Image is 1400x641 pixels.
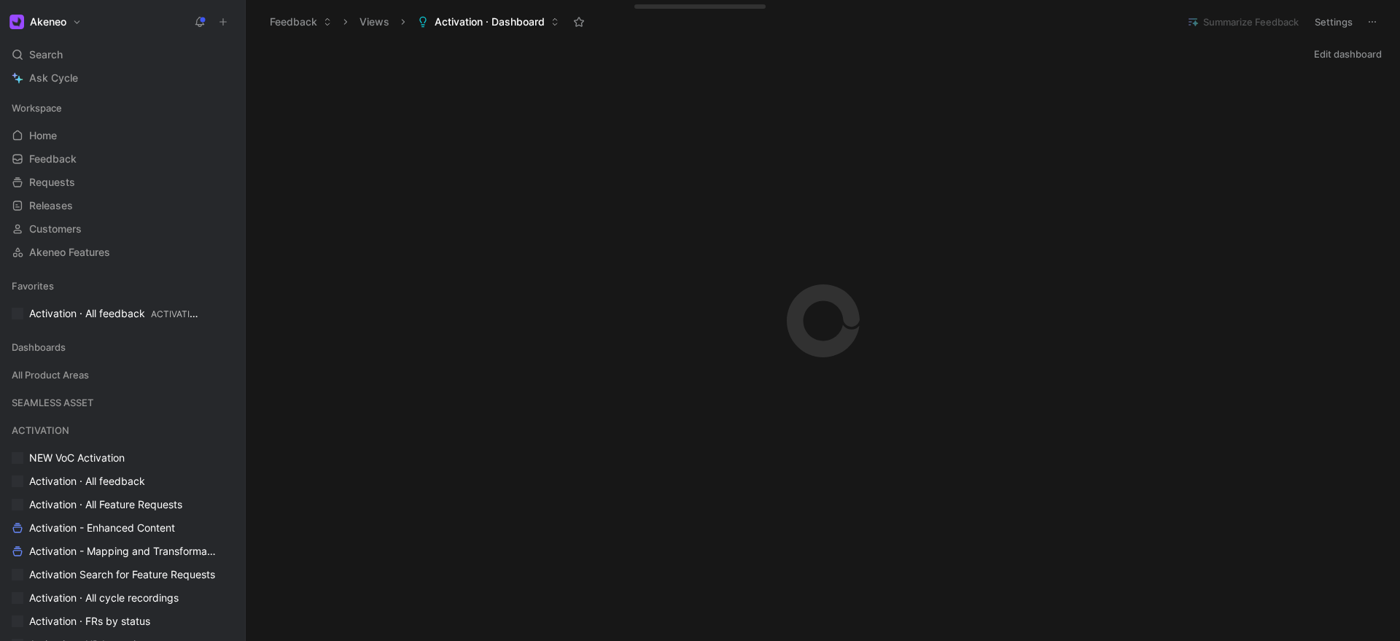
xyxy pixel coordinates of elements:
span: Workspace [12,101,62,115]
a: Activation - Enhanced Content [6,517,239,539]
a: Ask Cycle [6,67,239,89]
span: Activation · All cycle recordings [29,591,179,605]
span: Feedback [29,152,77,166]
button: Settings [1308,12,1359,32]
span: Activation · Dashboard [435,15,545,29]
div: Workspace [6,97,239,119]
span: All Product Areas [12,368,89,382]
span: Favorites [12,279,54,293]
span: SEAMLESS ASSET [12,395,93,410]
div: Dashboards [6,336,239,358]
a: Releases [6,195,239,217]
div: Favorites [6,275,239,297]
button: Feedback [263,11,338,33]
a: NEW VoC Activation [6,447,239,469]
a: Feedback [6,148,239,170]
a: Customers [6,218,239,240]
span: Activation · All feedback [29,474,145,489]
span: Activation - Mapping and Transformation [29,544,219,559]
span: Akeneo Features [29,245,110,260]
span: Activation · FRs by status [29,614,150,629]
a: Activation · All cycle recordings [6,587,239,609]
a: Activation Search for Feature Requests [6,564,239,586]
a: Activation - Mapping and Transformation [6,540,239,562]
div: SEAMLESS ASSET [6,392,239,418]
span: ACTIVATION [151,308,203,319]
a: Akeneo Features [6,241,239,263]
span: ACTIVATION [12,423,69,438]
a: Home [6,125,239,147]
span: Customers [29,222,82,236]
span: Activation · All feedback [29,306,201,322]
button: Summarize Feedback [1181,12,1305,32]
h1: Akeneo [30,15,66,28]
a: Activation · All feedbackACTIVATION [6,303,239,325]
span: Activation · All Feature Requests [29,497,182,512]
div: Search [6,44,239,66]
span: Releases [29,198,73,213]
div: All Product Areas [6,364,239,390]
span: Dashboards [12,340,66,354]
a: Requests [6,171,239,193]
img: Akeneo [9,15,24,29]
div: SEAMLESS ASSET [6,392,239,413]
a: Activation · FRs by status [6,610,239,632]
span: Requests [29,175,75,190]
span: Ask Cycle [29,69,78,87]
div: Dashboards [6,336,239,362]
a: Activation · All feedback [6,470,239,492]
button: AkeneoAkeneo [6,12,85,32]
div: All Product Areas [6,364,239,386]
a: Activation · All Feature Requests [6,494,239,516]
button: Edit dashboard [1307,44,1388,64]
span: Search [29,46,63,63]
div: ACTIVATION [6,419,239,441]
span: Activation - Enhanced Content [29,521,175,535]
span: Home [29,128,57,143]
span: Activation Search for Feature Requests [29,567,215,582]
button: Activation · Dashboard [411,11,566,33]
button: Views [353,11,396,33]
span: NEW VoC Activation [29,451,125,465]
